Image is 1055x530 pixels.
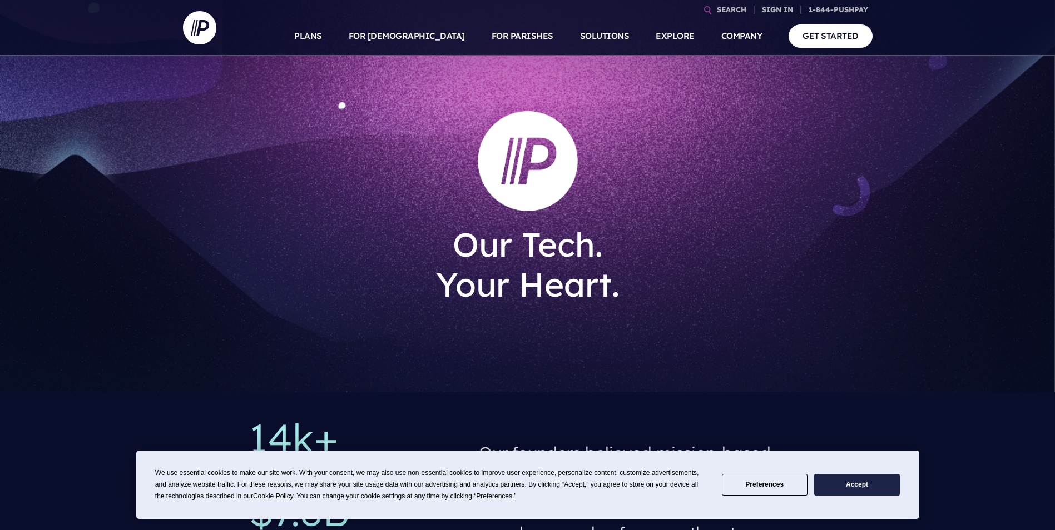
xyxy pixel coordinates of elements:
span: Preferences [476,492,512,500]
a: EXPLORE [656,17,695,56]
span: Cookie Policy [253,492,293,500]
a: GET STARTED [789,24,873,47]
button: Accept [814,474,900,496]
a: PLANS [294,17,322,56]
a: FOR [DEMOGRAPHIC_DATA] [349,17,465,56]
a: FOR PARISHES [492,17,553,56]
a: SOLUTIONS [580,17,630,56]
p: 14k+ [249,418,461,458]
h1: Our Tech. Your Heart. [364,216,691,313]
div: Cookie Consent Prompt [136,451,919,519]
button: Preferences [722,474,808,496]
a: COMPANY [721,17,762,56]
div: We use essential cookies to make our site work. With your consent, we may also use non-essential ... [155,467,709,502]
